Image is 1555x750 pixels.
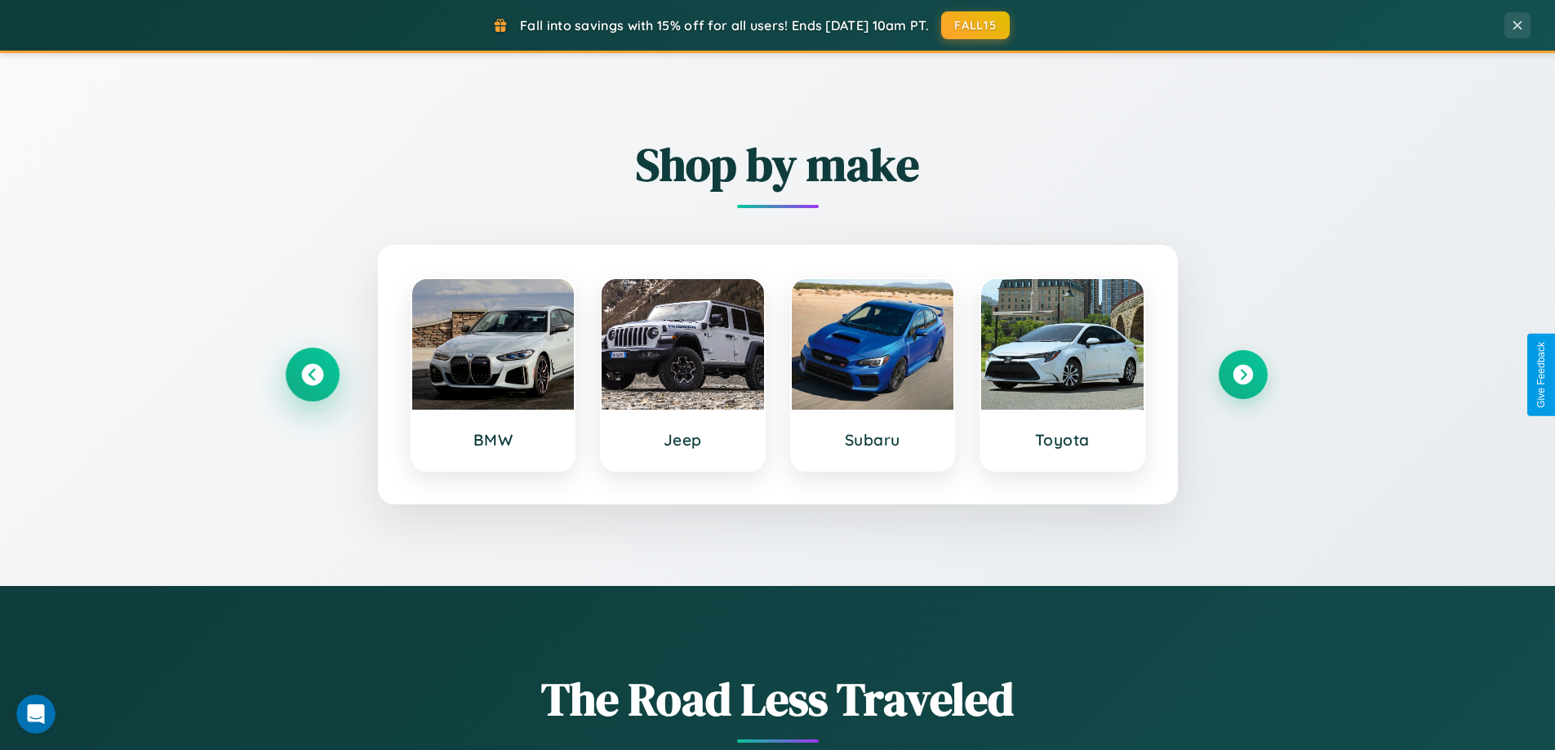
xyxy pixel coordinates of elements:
[288,668,1268,730] h1: The Road Less Traveled
[16,695,56,734] iframe: Intercom live chat
[288,133,1268,196] h2: Shop by make
[997,430,1127,450] h3: Toyota
[520,17,929,33] span: Fall into savings with 15% off for all users! Ends [DATE] 10am PT.
[808,430,938,450] h3: Subaru
[1535,342,1547,408] div: Give Feedback
[618,430,748,450] h3: Jeep
[941,11,1010,39] button: FALL15
[429,430,558,450] h3: BMW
